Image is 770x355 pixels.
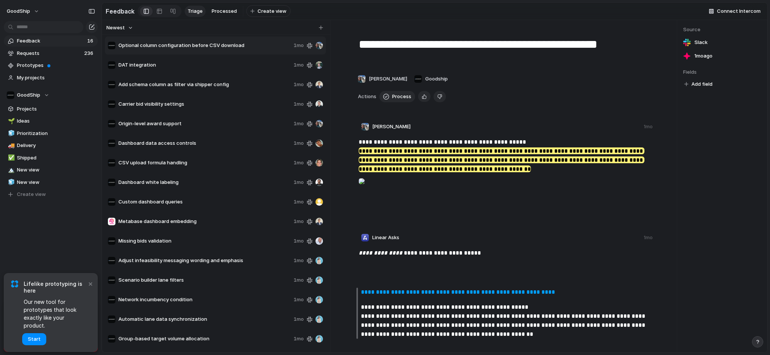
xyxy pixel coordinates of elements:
[294,159,304,167] span: 1mo
[294,81,304,88] span: 1mo
[694,52,712,60] span: 1mo ago
[294,237,304,245] span: 1mo
[369,75,407,83] span: [PERSON_NAME]
[106,24,125,32] span: Newest
[105,23,134,33] button: Newest
[212,8,237,15] span: Processed
[17,130,95,137] span: Prioritization
[118,335,291,343] span: Group-based target volume allocation
[17,142,95,149] span: Delivery
[356,73,409,85] button: [PERSON_NAME]
[358,93,376,100] span: Actions
[118,81,291,88] span: Add schema column as filter via shipper config
[118,120,291,127] span: Origin-level award support
[17,91,40,99] span: GoodShip
[294,257,304,264] span: 1mo
[372,123,411,130] span: [PERSON_NAME]
[412,73,450,85] button: Goodship
[4,115,98,127] a: 🌱Ideas
[8,129,13,138] div: 🧊
[17,179,95,186] span: New view
[4,164,98,176] a: 🏔️New view
[4,72,98,83] a: My projects
[17,62,95,69] span: Prototypes
[4,60,98,71] a: Prototypes
[294,140,304,147] span: 1mo
[118,296,291,303] span: Network incumbency condition
[294,335,304,343] span: 1mo
[294,42,304,49] span: 1mo
[4,152,98,164] div: ✅Shipped
[7,130,14,137] button: 🧊
[691,80,712,88] span: Add field
[4,48,98,59] a: Requests236
[8,141,13,150] div: 🚚
[28,335,41,343] span: Start
[7,179,14,186] button: 🧊
[644,123,653,130] div: 1mo
[7,166,14,174] button: 🏔️
[118,179,291,186] span: Dashboard white labeling
[372,234,399,241] span: Linear Asks
[3,5,43,17] button: GoodShip
[118,276,291,284] span: Scenario builder lane filters
[118,140,291,147] span: Dashboard data access controls
[8,153,13,162] div: ✅
[118,257,291,264] span: Adjust infeasibility messaging wording and emphasis
[392,93,411,100] span: Process
[294,316,304,323] span: 1mo
[185,6,206,17] a: Triage
[17,74,95,82] span: My projects
[4,35,98,47] a: Feedback16
[188,8,203,15] span: Triage
[717,8,761,15] span: Connect Intercom
[4,90,98,101] button: GoodShip
[8,166,13,174] div: 🏔️
[683,37,761,48] a: Slack
[706,6,764,17] button: Connect Intercom
[118,61,291,69] span: DAT integration
[17,50,82,57] span: Requests
[118,316,291,323] span: Automatic lane data synchronization
[4,103,98,115] a: Projects
[294,276,304,284] span: 1mo
[7,117,14,125] button: 🌱
[7,8,30,15] span: GoodShip
[86,279,95,288] button: Dismiss
[294,179,304,186] span: 1mo
[7,142,14,149] button: 🚚
[4,177,98,188] a: 🧊New view
[8,178,13,187] div: 🧊
[17,191,46,198] span: Create view
[4,128,98,139] a: 🧊Prioritization
[258,8,286,15] span: Create view
[294,198,304,206] span: 1mo
[17,166,95,174] span: New view
[425,75,448,83] span: Goodship
[22,333,46,345] button: Start
[683,79,714,89] button: Add field
[209,6,240,17] a: Processed
[24,298,86,329] span: Our new tool for prototypes that look exactly like your product.
[434,91,446,102] button: Delete
[17,105,95,113] span: Projects
[17,154,95,162] span: Shipped
[118,100,291,108] span: Carrier bid visibility settings
[644,234,653,241] div: 1mo
[379,91,415,102] button: Process
[246,5,291,17] button: Create view
[294,218,304,225] span: 1mo
[118,198,291,206] span: Custom dashboard queries
[118,218,291,225] span: Metabase dashboard embedding
[17,117,95,125] span: Ideas
[4,140,98,151] a: 🚚Delivery
[118,42,291,49] span: Optional column configuration before CSV download
[106,7,135,16] h2: Feedback
[8,117,13,126] div: 🌱
[294,120,304,127] span: 1mo
[118,237,291,245] span: Missing bids validation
